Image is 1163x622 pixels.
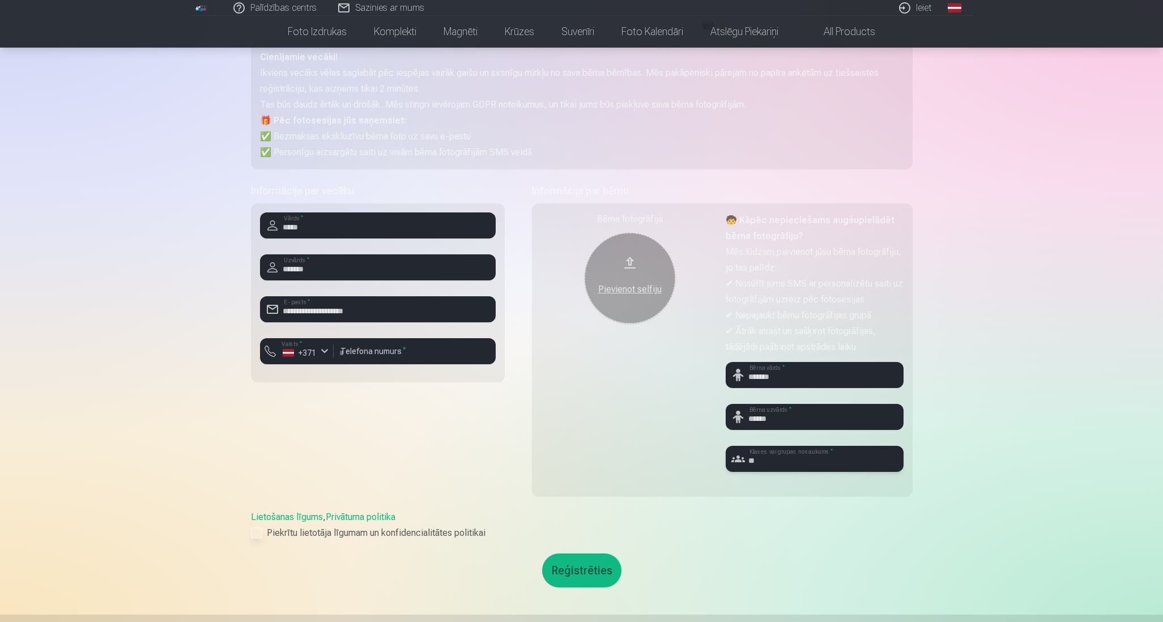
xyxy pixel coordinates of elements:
[532,183,913,199] h5: Informācija par bērnu
[251,512,323,522] a: Lietošanas līgums
[360,16,430,48] a: Komplekti
[283,347,317,359] div: +371
[260,97,904,113] p: Tas būs daudz ērtāk un drošāk. Mēs stingri ievērojam GDPR noteikumus, un tikai jums būs piekļuve ...
[251,183,505,199] h5: Informācija par vecāku
[260,338,334,364] button: Valsts*+371
[491,16,548,48] a: Krūzes
[260,144,904,160] p: ✅ Personīgu aizsargātu saiti uz visām bērna fotogrāfijām SMS veidā
[260,129,904,144] p: ✅ Bezmaksas ekskluzīvu bērna foto uz savu e-pastu
[195,5,208,11] img: /fa1
[596,283,664,296] div: Pievienot selfiju
[251,526,913,540] label: Piekrītu lietotāja līgumam un konfidencialitātes politikai
[542,553,621,587] button: Reģistrēties
[726,323,904,355] p: ✔ Ātrāk atrast un sašķirot fotogrāfijas, tādējādi paātrinot apstrādes laiku
[585,233,675,323] button: Pievienot selfiju
[260,65,904,97] p: Ikviens vecāks vēlas saglabāt pēc iespējas vairāk gaišu un sirsnīgu mirkļu no sava bērna bērnības...
[726,244,904,276] p: Mēs lūdzam pievienot jūsu bērna fotogrāfiju, jo tas palīdz:
[608,16,697,48] a: Foto kalendāri
[726,276,904,308] p: ✔ Nosūtīt jums SMS ar personalizētu saiti uz fotogrāfijām uzreiz pēc fotosesijas
[274,16,360,48] a: Foto izdrukas
[792,16,889,48] a: All products
[697,16,792,48] a: Atslēgu piekariņi
[260,52,338,62] strong: Cienījamie vecāki!
[251,510,913,540] div: ,
[260,115,406,126] strong: 🎁 Pēc fotosesijas jūs saņemsiet:
[548,16,608,48] a: Suvenīri
[326,512,395,522] a: Privātuma politika
[726,308,904,323] p: ✔ Nepajaukt bērnu fotogrāfijas grupā
[430,16,491,48] a: Magnēti
[278,340,306,348] label: Valsts
[541,212,719,226] div: Bērna fotogrāfija
[726,215,894,241] strong: 🧒 Kāpēc nepieciešams augšupielādēt bērna fotogrāfiju?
